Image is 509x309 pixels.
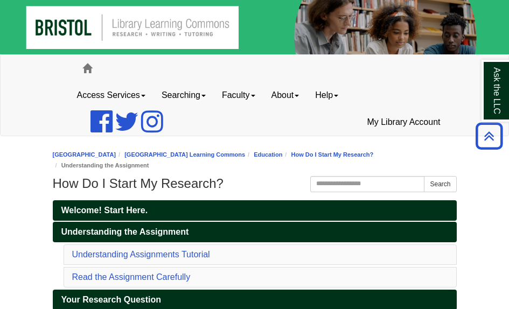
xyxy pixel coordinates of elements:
[53,200,457,221] a: Welcome! Start Here.
[263,82,308,109] a: About
[154,82,214,109] a: Searching
[53,176,457,191] h1: How Do I Start My Research?
[53,160,149,171] li: Understanding the Assignment
[254,151,282,158] a: Education
[307,82,346,109] a: Help
[359,109,448,136] a: My Library Account
[61,206,148,215] span: Welcome! Start Here.
[61,227,189,236] span: Understanding the Assignment
[72,272,191,282] a: Read the Assignment Carefully
[124,151,245,158] a: [GEOGRAPHIC_DATA] Learning Commons
[61,295,162,304] span: Your Research Question
[472,129,506,143] a: Back to Top
[53,150,457,171] nav: breadcrumb
[424,176,456,192] button: Search
[53,151,116,158] a: [GEOGRAPHIC_DATA]
[214,82,263,109] a: Faculty
[72,250,210,259] a: Understanding Assignments Tutorial
[291,151,373,158] a: How Do I Start My Research?
[53,222,457,242] a: Understanding the Assignment
[69,82,154,109] a: Access Services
